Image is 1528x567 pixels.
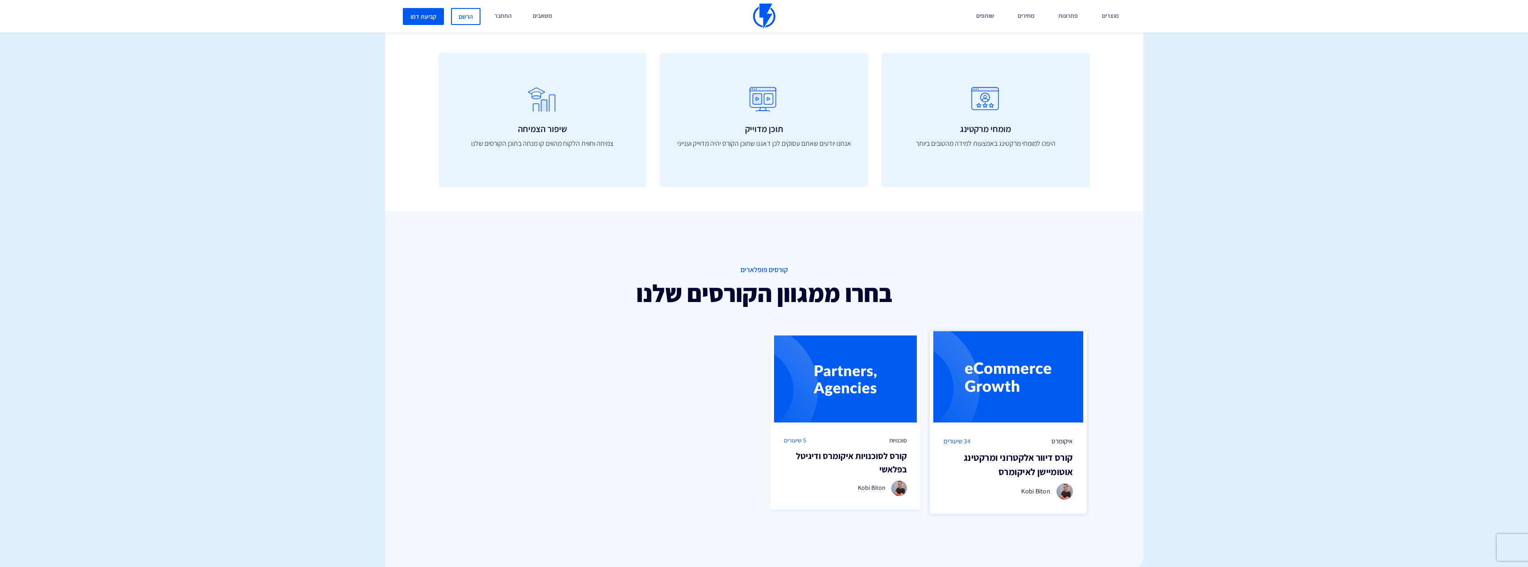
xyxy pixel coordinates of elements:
h3: קורס לסוכנויות איקומרס ודיגיטל בפלאשי [784,449,907,476]
span: סוכנויות [889,436,907,445]
p: היפכו למומחי מרקטינג באמצעות למידה מהטובים ביותר [890,138,1081,149]
p: אנחנו יודעים שאתם עסוקים לכן דאגנו שתוכן הקורס יהיה מדוייק וענייני [669,138,859,149]
span: איקומרס [1052,437,1073,446]
h3: קורס דיוור אלקטרוני ומרקטינג אוטומיישן לאיקומרס [944,451,1073,479]
h2: בחרו ממגוון הקורסים שלנו [439,280,1090,307]
span: 5 שיעורים [784,436,806,445]
a: סוכנויות 5 שיעורים קורס לסוכנויות איקומרס ודיגיטל בפלאשי Kobi Biton [770,335,920,509]
span: Kobi Biton [1021,487,1050,495]
span: Kobi Biton [858,484,886,492]
span: 34 שיעורים [944,437,970,446]
h3: תוכן מדוייק [669,124,859,134]
a: הרשם [451,8,480,25]
span: קורסים פופלארים [439,265,1090,275]
p: צמיחה וחווית הלקוח מהווים קו מנחה בתוכן הקורסים שלנו [447,138,638,149]
a: איקומרס 34 שיעורים קורס דיוור אלקטרוני ומרקטינג אוטומיישן לאיקומרס Kobi Biton [930,331,1087,514]
a: קביעת דמו [403,8,444,25]
h3: מומחי מרקטינג [890,124,1081,134]
h3: שיפור הצמיחה [447,124,638,134]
